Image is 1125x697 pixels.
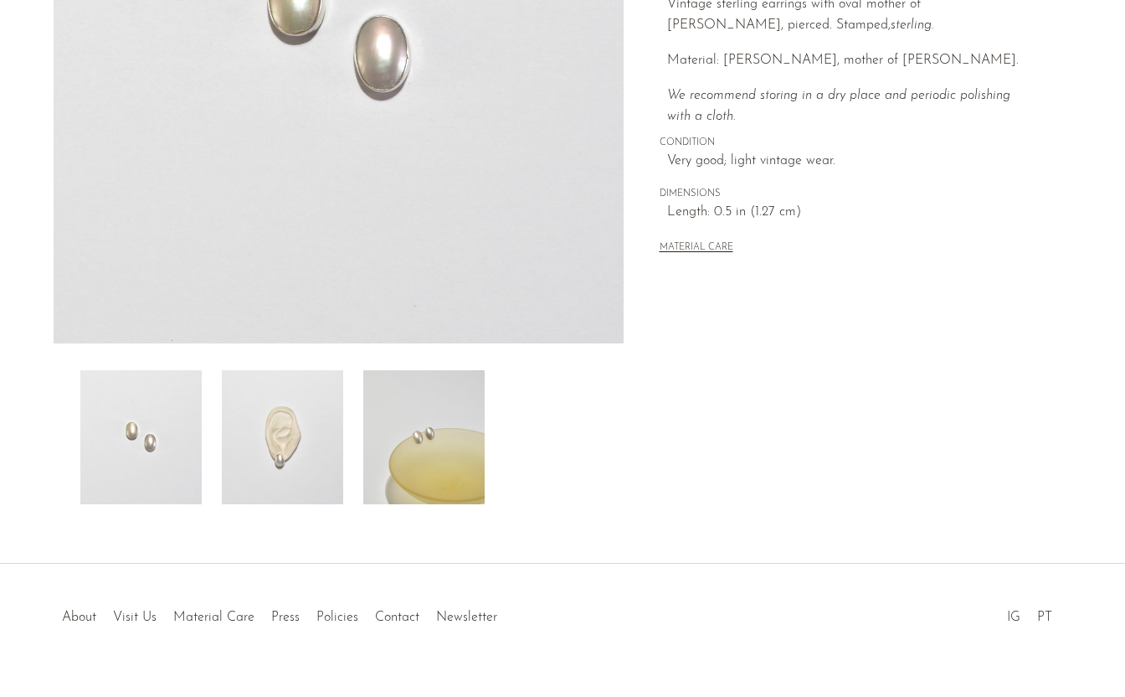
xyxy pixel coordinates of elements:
[222,370,343,504] img: Oval Mother of Pearl Earrings
[660,242,733,255] button: MATERIAL CARE
[113,611,157,624] a: Visit Us
[316,611,358,624] a: Policies
[660,136,1036,151] span: CONDITION
[999,597,1061,629] ul: Social Medias
[173,611,254,624] a: Material Care
[667,151,1036,173] span: Very good; light vintage wear.
[1037,611,1052,624] a: PT
[271,611,300,624] a: Press
[660,187,1036,202] span: DIMENSIONS
[891,18,934,32] em: sterling.
[54,597,506,629] ul: Quick links
[80,370,202,504] img: Oval Mother of Pearl Earrings
[363,370,485,504] img: Oval Mother of Pearl Earrings
[375,611,419,624] a: Contact
[1007,611,1020,624] a: IG
[667,89,1010,124] i: We recommend storing in a dry place and periodic polishing with a cloth.
[62,611,96,624] a: About
[667,50,1036,72] p: Material: [PERSON_NAME], mother of [PERSON_NAME].
[667,202,1036,224] span: Length: 0.5 in (1.27 cm)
